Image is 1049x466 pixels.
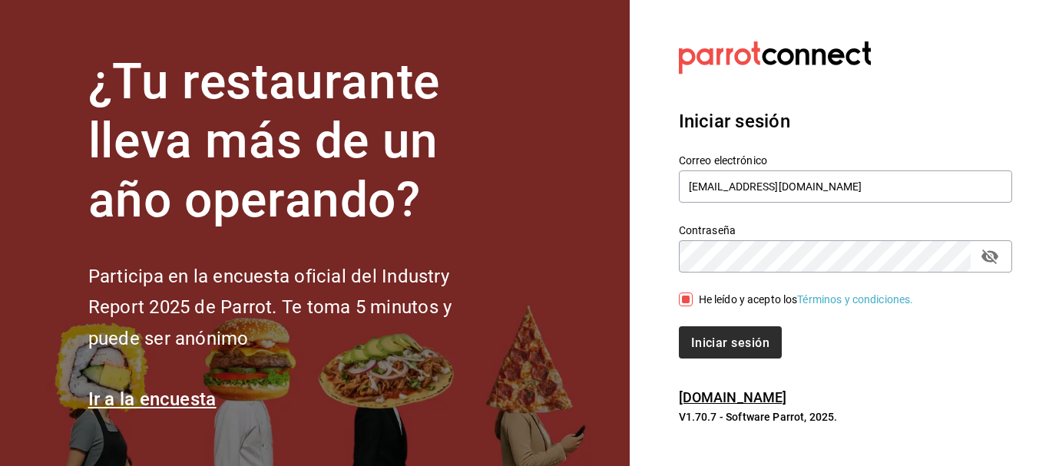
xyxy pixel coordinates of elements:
[679,224,736,236] font: Contraseña
[699,293,798,306] font: He leído y acepto los
[88,388,217,410] a: Ir a la encuesta
[679,111,790,132] font: Iniciar sesión
[679,154,767,167] font: Correo electrónico
[679,389,787,405] a: [DOMAIN_NAME]
[977,243,1003,269] button: campo de contraseña
[679,326,782,359] button: Iniciar sesión
[88,53,440,229] font: ¿Tu restaurante lleva más de un año operando?
[691,335,769,349] font: Iniciar sesión
[88,266,452,350] font: Participa en la encuesta oficial del Industry Report 2025 de Parrot. Te toma 5 minutos y puede se...
[797,293,913,306] a: Términos y condiciones.
[679,411,838,423] font: V1.70.7 - Software Parrot, 2025.
[679,170,1012,203] input: Ingresa tu correo electrónico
